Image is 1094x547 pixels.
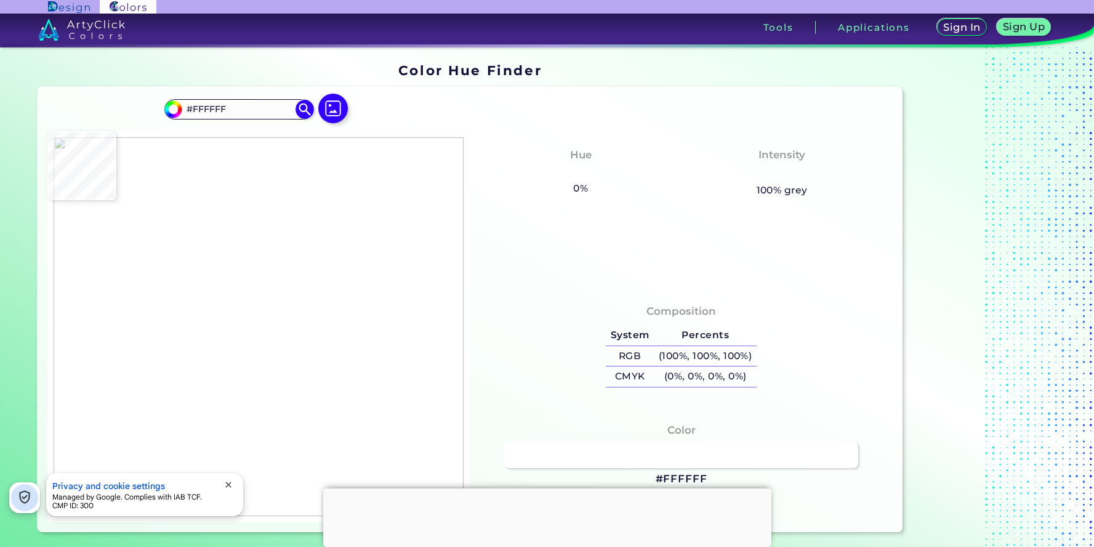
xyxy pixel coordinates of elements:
[560,166,601,180] h3: None
[568,180,592,197] h5: 0%
[667,421,696,439] h4: Color
[54,137,464,516] img: e04e8ea0-bb13-4477-a331-9b6fb269fe0f
[838,23,910,32] h3: Applications
[606,367,654,387] h5: CMYK
[38,18,125,41] img: logo_artyclick_colors_white.svg
[654,346,757,367] h5: (100%, 100%, 100%)
[757,182,808,198] h5: 100% grey
[606,325,654,346] h5: System
[646,302,716,320] h4: Composition
[654,367,757,387] h5: (0%, 0%, 0%, 0%)
[323,488,771,544] iframe: Advertisement
[318,94,348,123] img: icon picture
[654,325,757,346] h5: Percents
[945,23,978,32] h5: Sign In
[398,61,542,79] h1: Color Hue Finder
[48,1,89,13] img: ArtyClick Design logo
[1005,22,1043,31] h5: Sign Up
[570,146,592,164] h4: Hue
[939,20,985,35] a: Sign In
[762,166,803,180] h3: None
[606,346,654,367] h5: RGB
[758,146,805,164] h4: Intensity
[182,101,296,118] input: type color..
[656,472,707,487] h3: #FFFFFF
[296,100,314,118] img: icon search
[999,20,1048,35] a: Sign Up
[763,23,794,32] h3: Tools
[907,59,1061,538] iframe: Advertisement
